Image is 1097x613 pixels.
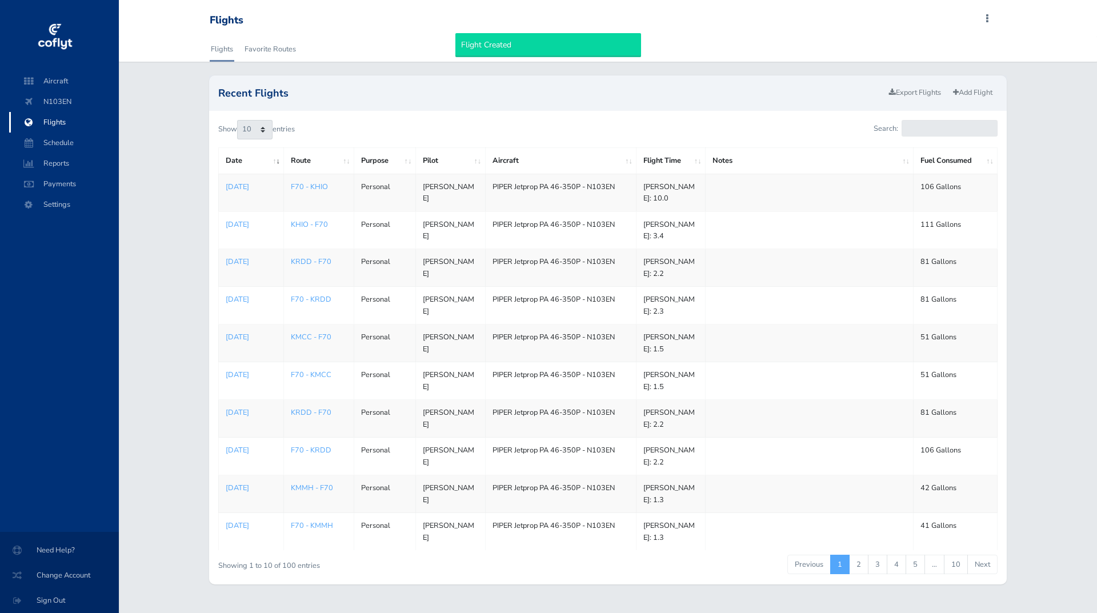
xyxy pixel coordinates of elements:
[914,249,998,287] td: 81 Gallons
[914,513,998,550] td: 41 Gallons
[218,120,295,139] label: Show entries
[237,120,273,139] select: Showentries
[291,520,333,531] a: F70 - KMMH
[636,174,706,211] td: [PERSON_NAME]: 10.0
[485,148,636,174] th: Aircraft: activate to sort column ascending
[291,182,328,192] a: F70 - KHIO
[914,174,998,211] td: 106 Gallons
[21,91,107,112] span: N103EN
[967,555,998,574] a: Next
[354,211,416,249] td: Personal
[218,88,884,98] h2: Recent Flights
[226,369,277,380] p: [DATE]
[948,85,998,101] a: Add Flight
[354,148,416,174] th: Purpose: activate to sort column ascending
[914,475,998,513] td: 42 Gallons
[944,555,968,574] a: 10
[636,438,706,475] td: [PERSON_NAME]: 2.2
[636,513,706,550] td: [PERSON_NAME]: 1.3
[354,475,416,513] td: Personal
[485,400,636,438] td: PIPER Jetprop PA 46-350P - N103EN
[706,148,914,174] th: Notes: activate to sort column ascending
[14,540,105,560] span: Need Help?
[636,475,706,513] td: [PERSON_NAME]: 1.3
[226,219,277,230] a: [DATE]
[21,112,107,133] span: Flights
[914,400,998,438] td: 81 Gallons
[887,555,906,574] a: 4
[636,400,706,438] td: [PERSON_NAME]: 2.2
[636,362,706,400] td: [PERSON_NAME]: 1.5
[243,37,297,62] a: Favorite Routes
[284,148,354,174] th: Route: activate to sort column ascending
[226,331,277,343] p: [DATE]
[226,407,277,418] a: [DATE]
[485,324,636,362] td: PIPER Jetprop PA 46-350P - N103EN
[291,445,331,455] a: F70 - KRDD
[884,85,946,101] a: Export Flights
[354,287,416,324] td: Personal
[455,33,641,57] div: Flight Created
[415,287,485,324] td: [PERSON_NAME]
[354,400,416,438] td: Personal
[354,174,416,211] td: Personal
[636,287,706,324] td: [PERSON_NAME]: 2.3
[14,590,105,611] span: Sign Out
[636,211,706,249] td: [PERSON_NAME]: 3.4
[914,362,998,400] td: 51 Gallons
[21,133,107,153] span: Schedule
[226,294,277,305] a: [DATE]
[902,120,998,137] input: Search:
[226,181,277,193] a: [DATE]
[914,211,998,249] td: 111 Gallons
[485,174,636,211] td: PIPER Jetprop PA 46-350P - N103EN
[485,211,636,249] td: PIPER Jetprop PA 46-350P - N103EN
[415,400,485,438] td: [PERSON_NAME]
[485,362,636,400] td: PIPER Jetprop PA 46-350P - N103EN
[636,148,706,174] th: Flight Time: activate to sort column ascending
[415,438,485,475] td: [PERSON_NAME]
[21,153,107,174] span: Reports
[218,148,284,174] th: Date: activate to sort column ascending
[914,438,998,475] td: 106 Gallons
[226,482,277,494] a: [DATE]
[485,249,636,287] td: PIPER Jetprop PA 46-350P - N103EN
[291,332,331,342] a: KMCC - F70
[291,483,333,493] a: KMMH - F70
[218,554,535,571] div: Showing 1 to 10 of 100 entries
[636,249,706,287] td: [PERSON_NAME]: 2.2
[291,407,331,418] a: KRDD - F70
[226,520,277,531] a: [DATE]
[354,249,416,287] td: Personal
[485,475,636,513] td: PIPER Jetprop PA 46-350P - N103EN
[914,287,998,324] td: 81 Gallons
[485,287,636,324] td: PIPER Jetprop PA 46-350P - N103EN
[485,438,636,475] td: PIPER Jetprop PA 46-350P - N103EN
[291,370,331,380] a: F70 - KMCC
[415,249,485,287] td: [PERSON_NAME]
[914,148,998,174] th: Fuel Consumed: activate to sort column ascending
[415,513,485,550] td: [PERSON_NAME]
[14,565,105,586] span: Change Account
[21,194,107,215] span: Settings
[415,324,485,362] td: [PERSON_NAME]
[226,256,277,267] a: [DATE]
[291,257,331,267] a: KRDD - F70
[210,37,234,62] a: Flights
[226,444,277,456] a: [DATE]
[291,219,328,230] a: KHIO - F70
[415,174,485,211] td: [PERSON_NAME]
[354,438,416,475] td: Personal
[36,20,74,54] img: coflyt logo
[914,324,998,362] td: 51 Gallons
[210,14,243,27] div: Flights
[415,211,485,249] td: [PERSON_NAME]
[849,555,868,574] a: 2
[354,513,416,550] td: Personal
